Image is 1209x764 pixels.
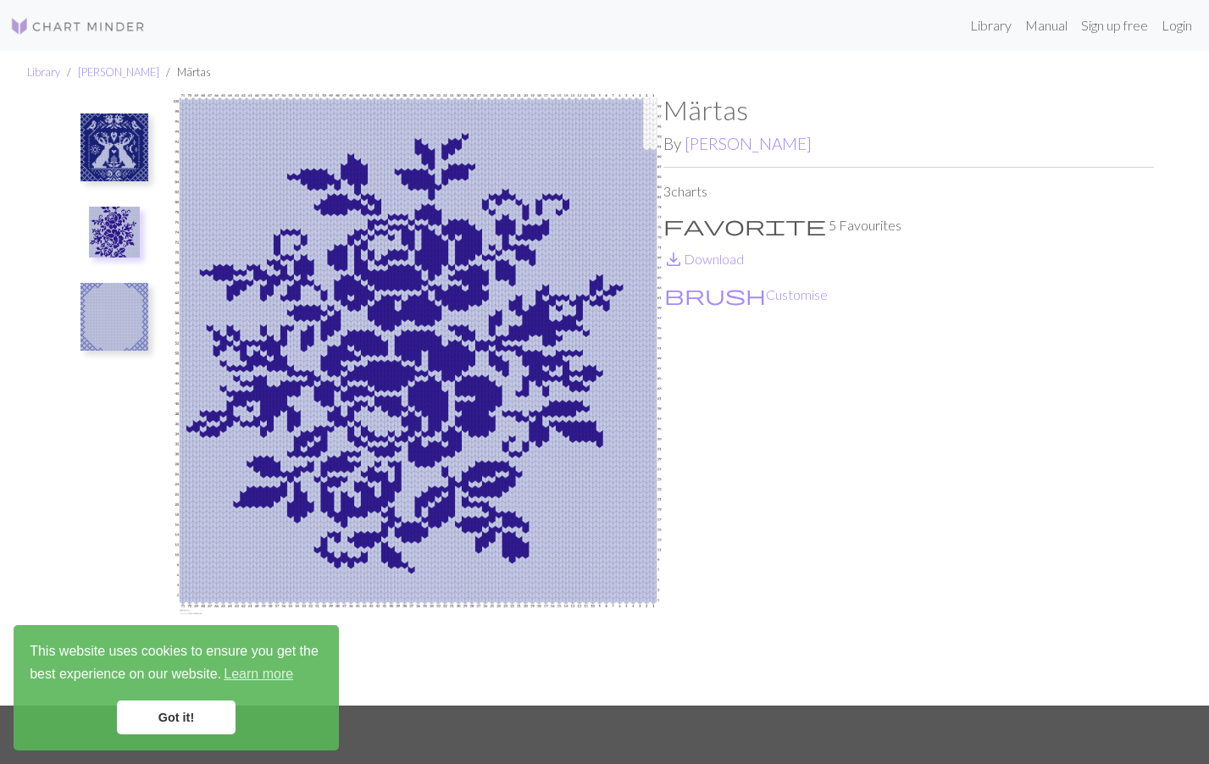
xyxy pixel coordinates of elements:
span: This website uses cookies to ensure you get the best experience on our website. [30,641,323,687]
img: Märtas [80,113,148,181]
a: Manual [1018,8,1074,42]
a: DownloadDownload [663,251,744,267]
a: Library [963,8,1018,42]
img: Märtas 2 [89,207,140,257]
h1: Märtas [663,94,1154,126]
a: Sign up free [1074,8,1155,42]
div: cookieconsent [14,625,339,750]
a: dismiss cookie message [117,700,236,734]
p: 3 charts [663,181,1154,202]
a: learn more about cookies [221,662,296,687]
button: CustomiseCustomise [663,284,829,306]
a: [PERSON_NAME] [78,65,159,79]
h2: By [663,134,1154,153]
a: Library [27,65,60,79]
img: Märtas 2 [173,94,663,706]
img: Märtas bakstycke [80,283,148,351]
i: Customise [664,285,766,305]
img: Logo [10,16,146,36]
a: Login [1155,8,1199,42]
span: save_alt [663,247,684,271]
i: Download [663,249,684,269]
span: favorite [663,213,826,237]
li: Märtas [159,64,211,80]
span: brush [664,283,766,307]
p: 5 Favourites [663,215,1154,235]
i: Favourite [663,215,826,235]
a: [PERSON_NAME] [685,134,812,153]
